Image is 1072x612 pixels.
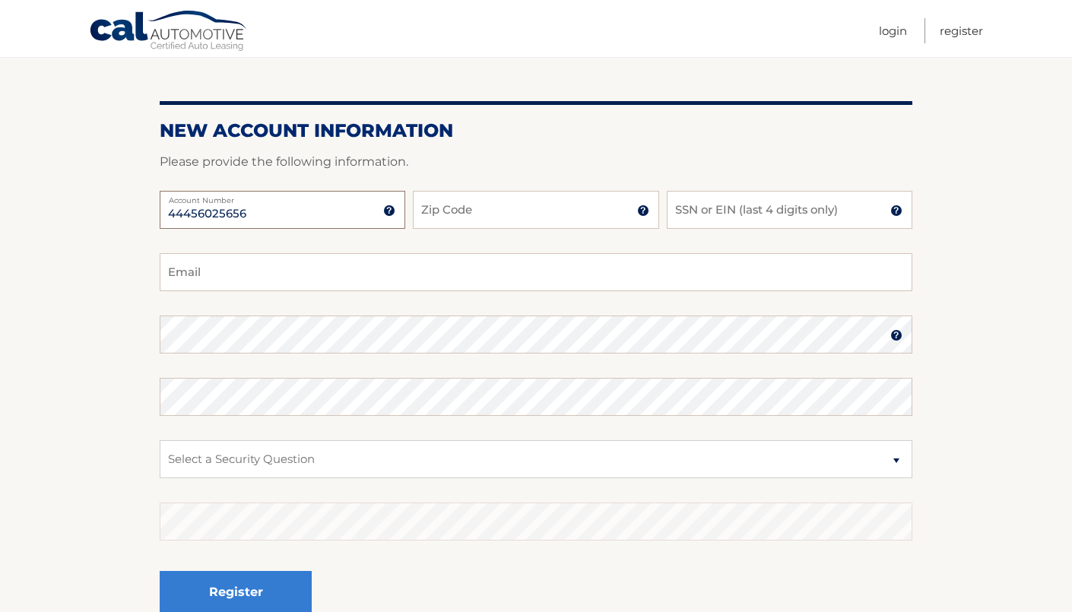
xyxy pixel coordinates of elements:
[890,205,902,217] img: tooltip.svg
[667,191,912,229] input: SSN or EIN (last 4 digits only)
[89,10,249,54] a: Cal Automotive
[413,191,658,229] input: Zip Code
[879,18,907,43] a: Login
[160,191,405,229] input: Account Number
[383,205,395,217] img: tooltip.svg
[160,253,912,291] input: Email
[160,191,405,203] label: Account Number
[940,18,983,43] a: Register
[637,205,649,217] img: tooltip.svg
[160,119,912,142] h2: New Account Information
[890,329,902,341] img: tooltip.svg
[160,151,912,173] p: Please provide the following information.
